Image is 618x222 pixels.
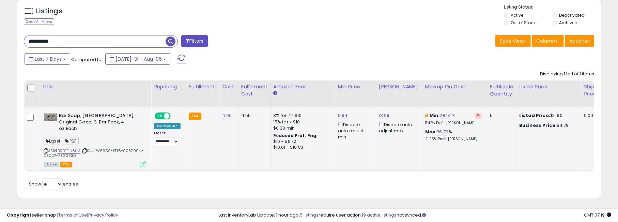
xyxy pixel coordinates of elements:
[425,113,428,118] i: This overrides the store level min markup for this listing
[584,113,595,119] div: 0.00
[532,35,564,47] button: Columns
[584,83,598,98] div: Ship Price
[273,125,330,131] div: $0.30 min
[273,90,277,97] small: Amazon Fees.
[490,83,513,98] div: Fulfillable Quantity
[425,137,482,142] p: 21.95% Profit [PERSON_NAME]
[511,20,536,26] label: Out of Stock
[59,113,142,133] b: Bar Soap, [GEOGRAPHIC_DATA], Original Coco, 3-Bar Pack, 4 oz.Each
[154,131,181,146] div: Preset:
[88,212,118,218] a: Privacy Policy
[60,162,72,167] span: FBA
[154,83,183,90] div: Repricing
[495,35,531,47] button: Save View
[565,35,594,47] button: Actions
[7,212,118,219] div: seller snap | |
[44,113,146,166] div: ASIN:
[241,83,267,98] div: Fulfillment Cost
[24,18,54,25] div: Clear All Filters
[44,113,57,121] img: 51gTewwjZnL._SL40_.jpg
[273,133,318,138] b: Reduced Prof. Rng.
[273,83,332,90] div: Amazon Fees
[519,122,557,129] b: Business Price:
[273,139,330,145] div: $10 - $11.72
[379,83,419,90] div: [PERSON_NAME]
[425,129,482,142] div: %
[222,112,232,119] a: 4.00
[425,113,482,125] div: %
[58,212,87,218] a: Terms of Use
[222,83,235,90] div: Cost
[155,113,164,119] span: ON
[218,212,611,219] div: Last InventoryLab Update: 1 hour ago, require user action, not synced.
[519,112,550,119] b: Listed Price:
[437,129,448,135] a: 76.79
[44,162,59,167] span: All listings currently available for purchase on Amazon
[540,71,594,77] div: Displaying 1 to 1 of 1 items
[42,83,148,90] div: Title
[63,137,79,145] span: IPSF
[504,4,601,11] p: Listing States:
[170,113,181,119] span: OFF
[490,113,511,119] div: 5
[105,53,170,65] button: [DATE]-31 - Aug-06
[559,12,585,18] label: Deactivated
[44,148,144,158] span: | SKU: W6959-KE16-00379941-DSC27-P3G0330
[338,112,347,119] a: 9.99
[379,121,417,134] div: Disable auto adjust max
[536,38,558,44] span: Columns
[115,56,162,62] span: [DATE]-31 - Aug-06
[273,119,330,125] div: 15% for > $10
[7,212,32,218] strong: Copyright
[338,121,371,140] div: Disable auto adjust min
[273,145,330,150] div: $10.01 - $10.83
[430,112,440,119] b: Min:
[181,35,208,47] button: Filters
[35,56,62,62] span: Last 7 Days
[519,122,576,129] div: $11.79
[379,112,390,119] a: 13.99
[422,80,487,107] th: The percentage added to the cost of goods (COGS) that forms the calculator for Min & Max prices.
[273,113,330,119] div: 8% for <= $10
[477,114,480,117] i: Revert to store-level Min Markup
[440,112,452,119] a: 28.52
[154,123,181,129] div: Amazon AI *
[511,12,523,18] label: Active
[36,6,62,16] h5: Listings
[25,53,70,65] button: Last 7 Days
[58,148,80,154] a: B001F1U6HA
[519,113,576,119] div: $11.90
[425,129,437,135] b: Max:
[29,181,78,187] span: Show: entries
[189,113,201,120] small: FBA
[584,212,611,218] span: 2025-08-14 07:19 GMT
[425,83,484,90] div: Markup on Cost
[559,20,578,26] label: Archived
[241,113,265,119] div: 4.55
[189,83,216,90] div: Fulfillment
[300,212,319,218] a: 5 listings
[44,137,62,145] span: Lqset
[71,56,103,63] span: Compared to:
[338,83,373,90] div: Min Price
[362,212,397,218] a: 19 active listings
[519,83,578,90] div: Listed Price
[425,121,482,125] p: 11.42% Profit [PERSON_NAME]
